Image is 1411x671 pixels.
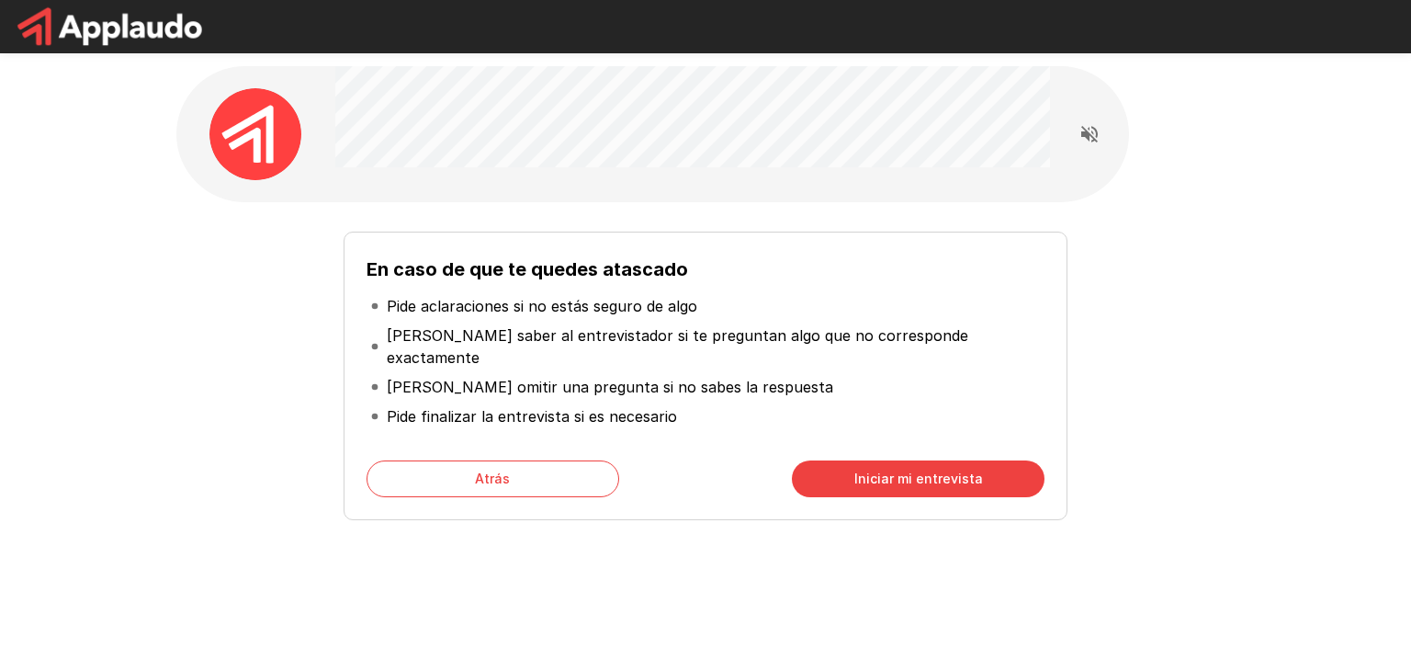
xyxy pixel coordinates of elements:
[1071,116,1108,153] button: Leer las preguntas en voz alta
[387,326,968,367] font: [PERSON_NAME] saber al entrevistador si te preguntan algo que no corresponde exactamente
[387,297,697,315] font: Pide aclaraciones si no estás seguro de algo
[475,471,510,486] font: Atrás
[209,88,301,180] img: applaudo_avatar.png
[367,258,688,280] font: En caso de que te quedes atascado
[367,461,619,497] button: Atrás
[854,471,983,486] font: Iniciar mi entrevista
[792,461,1044,497] button: Iniciar mi entrevista
[387,378,833,396] font: [PERSON_NAME] omitir una pregunta si no sabes la respuesta
[387,407,677,426] font: Pide finalizar la entrevista si es necesario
